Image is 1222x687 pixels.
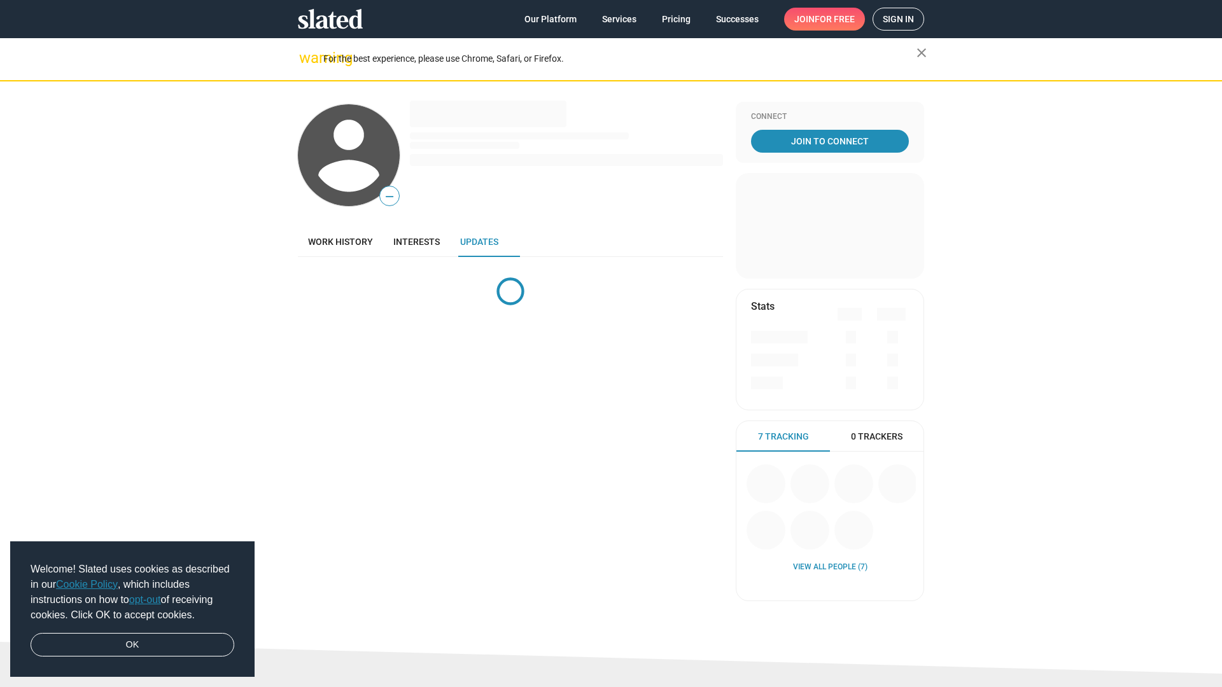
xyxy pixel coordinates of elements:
[31,633,234,657] a: dismiss cookie message
[299,50,314,66] mat-icon: warning
[450,226,509,257] a: Updates
[298,226,383,257] a: Work history
[129,594,161,605] a: opt-out
[758,431,809,443] span: 7 Tracking
[31,562,234,623] span: Welcome! Slated uses cookies as described in our , which includes instructions on how to of recei...
[662,8,691,31] span: Pricing
[754,130,906,153] span: Join To Connect
[602,8,636,31] span: Services
[751,112,909,122] div: Connect
[873,8,924,31] a: Sign in
[460,237,498,247] span: Updates
[56,579,118,590] a: Cookie Policy
[793,562,867,572] a: View all People (7)
[851,431,902,443] span: 0 Trackers
[784,8,865,31] a: Joinfor free
[308,237,373,247] span: Work history
[323,50,916,67] div: For the best experience, please use Chrome, Safari, or Firefox.
[883,8,914,30] span: Sign in
[716,8,759,31] span: Successes
[914,45,929,60] mat-icon: close
[383,226,450,257] a: Interests
[794,8,855,31] span: Join
[514,8,587,31] a: Our Platform
[393,237,440,247] span: Interests
[10,541,255,677] div: cookieconsent
[652,8,701,31] a: Pricing
[380,188,399,205] span: —
[706,8,769,31] a: Successes
[592,8,647,31] a: Services
[524,8,577,31] span: Our Platform
[751,300,775,313] mat-card-title: Stats
[815,8,855,31] span: for free
[751,130,909,153] a: Join To Connect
